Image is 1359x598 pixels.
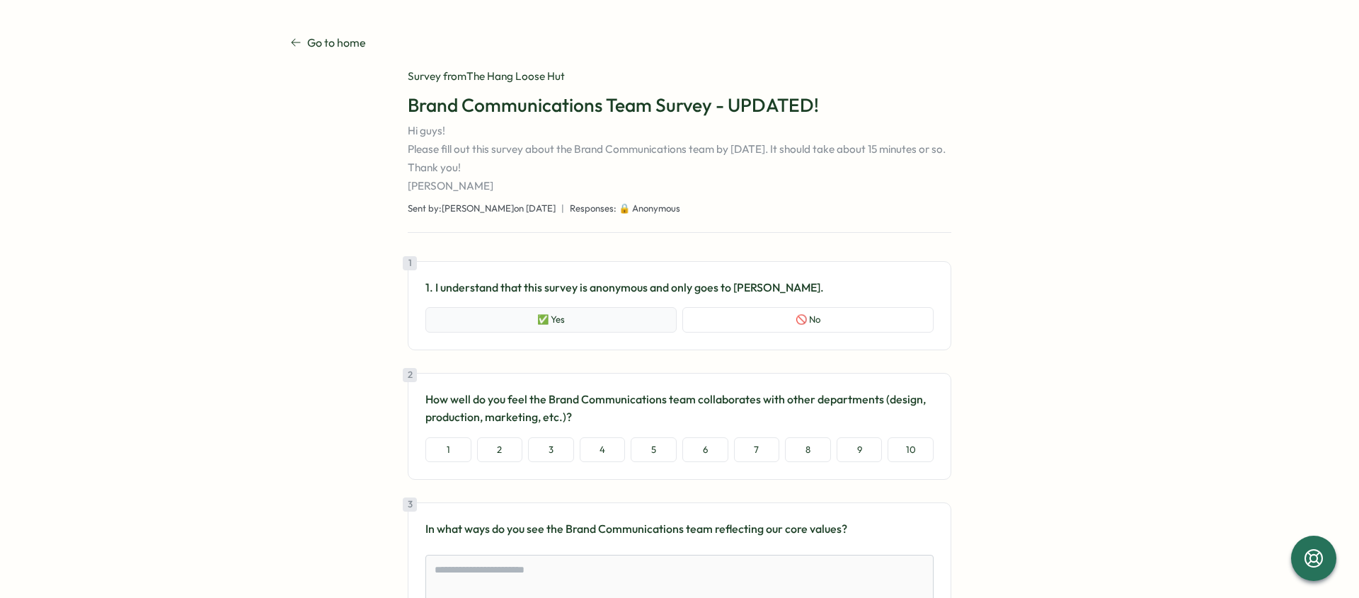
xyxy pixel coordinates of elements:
[837,437,883,463] button: 9
[290,34,366,52] a: Go to home
[425,279,934,297] p: 1. I understand that this survey is anonymous and only goes to [PERSON_NAME].
[785,437,831,463] button: 8
[425,391,934,426] p: How well do you feel the Brand Communications team collaborates with other departments (design, p...
[631,437,677,463] button: 5
[734,437,780,463] button: 7
[477,437,523,463] button: 2
[888,437,934,463] button: 10
[403,498,417,512] div: 3
[408,93,951,117] h1: Brand Communications Team Survey - UPDATED!
[528,437,574,463] button: 3
[408,123,951,194] p: Hi guys! Please fill out this survey about the Brand Communications team by [DATE]. It should tak...
[425,520,934,538] p: In what ways do you see the Brand Communications team reflecting our core values?
[408,69,951,84] div: Survey from The Hang Loose Hut
[570,202,680,215] span: Responses: 🔒 Anonymous
[408,202,556,215] span: Sent by: [PERSON_NAME] on [DATE]
[561,202,564,215] span: |
[403,256,417,270] div: 1
[580,437,626,463] button: 4
[403,368,417,382] div: 2
[307,34,366,52] p: Go to home
[425,437,471,463] button: 1
[682,307,934,333] button: 🚫 No
[682,437,728,463] button: 6
[425,307,677,333] button: ✅ Yes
